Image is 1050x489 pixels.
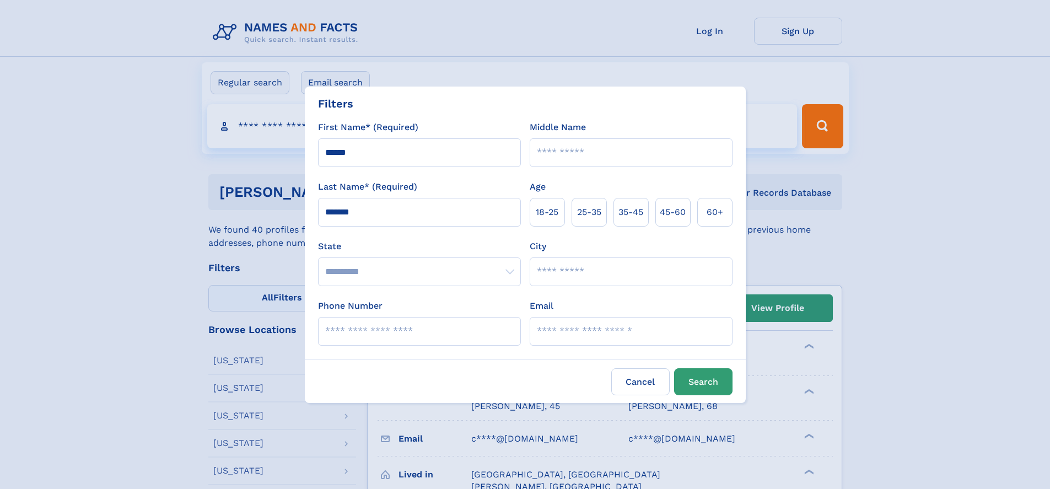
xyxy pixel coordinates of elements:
[618,206,643,219] span: 35‑45
[318,121,418,134] label: First Name* (Required)
[318,180,417,194] label: Last Name* (Required)
[611,368,670,395] label: Cancel
[530,121,586,134] label: Middle Name
[577,206,601,219] span: 25‑35
[674,368,733,395] button: Search
[318,240,521,253] label: State
[318,299,383,313] label: Phone Number
[707,206,723,219] span: 60+
[536,206,558,219] span: 18‑25
[660,206,686,219] span: 45‑60
[530,180,546,194] label: Age
[530,240,546,253] label: City
[530,299,553,313] label: Email
[318,95,353,112] div: Filters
